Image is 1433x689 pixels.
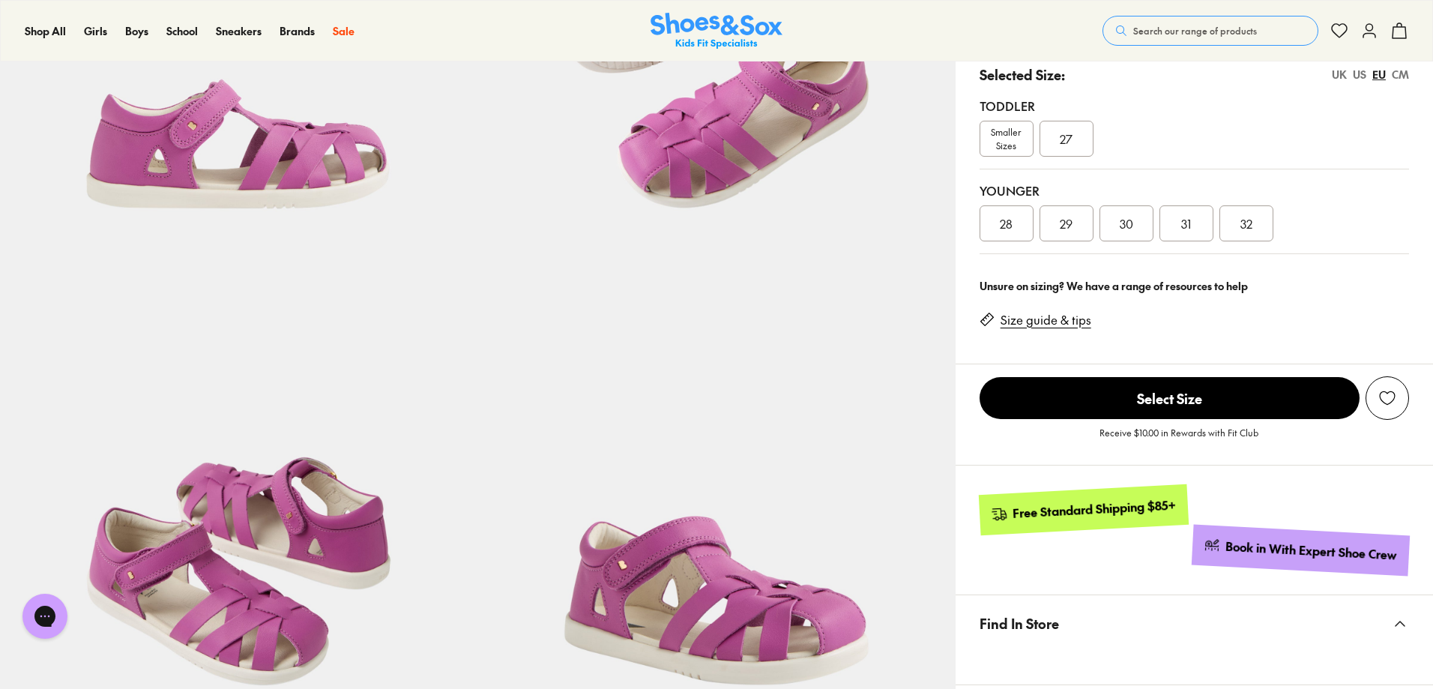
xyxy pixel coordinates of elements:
[1392,67,1409,82] div: CM
[125,23,148,39] a: Boys
[1120,214,1133,232] span: 30
[84,23,107,38] span: Girls
[980,64,1065,85] p: Selected Size:
[166,23,198,39] a: School
[84,23,107,39] a: Girls
[980,97,1409,115] div: Toddler
[333,23,355,39] a: Sale
[1372,67,1386,82] div: EU
[216,23,262,38] span: Sneakers
[1060,214,1073,232] span: 29
[1001,312,1091,328] a: Size guide & tips
[1060,130,1073,148] span: 27
[15,589,75,644] iframe: Gorgias live chat messenger
[166,23,198,38] span: School
[1133,24,1257,37] span: Search our range of products
[1102,16,1318,46] button: Search our range of products
[1000,214,1013,232] span: 28
[1332,67,1347,82] div: UK
[125,23,148,38] span: Boys
[1192,525,1410,577] a: Book in With Expert Shoe Crew
[980,278,1409,294] div: Unsure on sizing? We have a range of resources to help
[1225,538,1398,564] div: Book in With Expert Shoe Crew
[1181,214,1191,232] span: 31
[980,377,1360,419] span: Select Size
[980,181,1409,199] div: Younger
[651,13,782,49] a: Shoes & Sox
[25,23,66,39] a: Shop All
[280,23,315,39] a: Brands
[980,601,1059,646] span: Find In Store
[1099,426,1258,453] p: Receive $10.00 in Rewards with Fit Club
[333,23,355,38] span: Sale
[980,376,1360,420] button: Select Size
[980,652,1409,667] iframe: Find in Store
[25,23,66,38] span: Shop All
[1353,67,1366,82] div: US
[280,23,315,38] span: Brands
[1366,376,1409,420] button: Add to Wishlist
[1240,214,1252,232] span: 32
[980,125,1033,152] span: Smaller Sizes
[216,23,262,39] a: Sneakers
[956,595,1433,652] button: Find In Store
[1012,497,1176,522] div: Free Standard Shipping $85+
[978,484,1188,535] a: Free Standard Shipping $85+
[651,13,782,49] img: SNS_Logo_Responsive.svg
